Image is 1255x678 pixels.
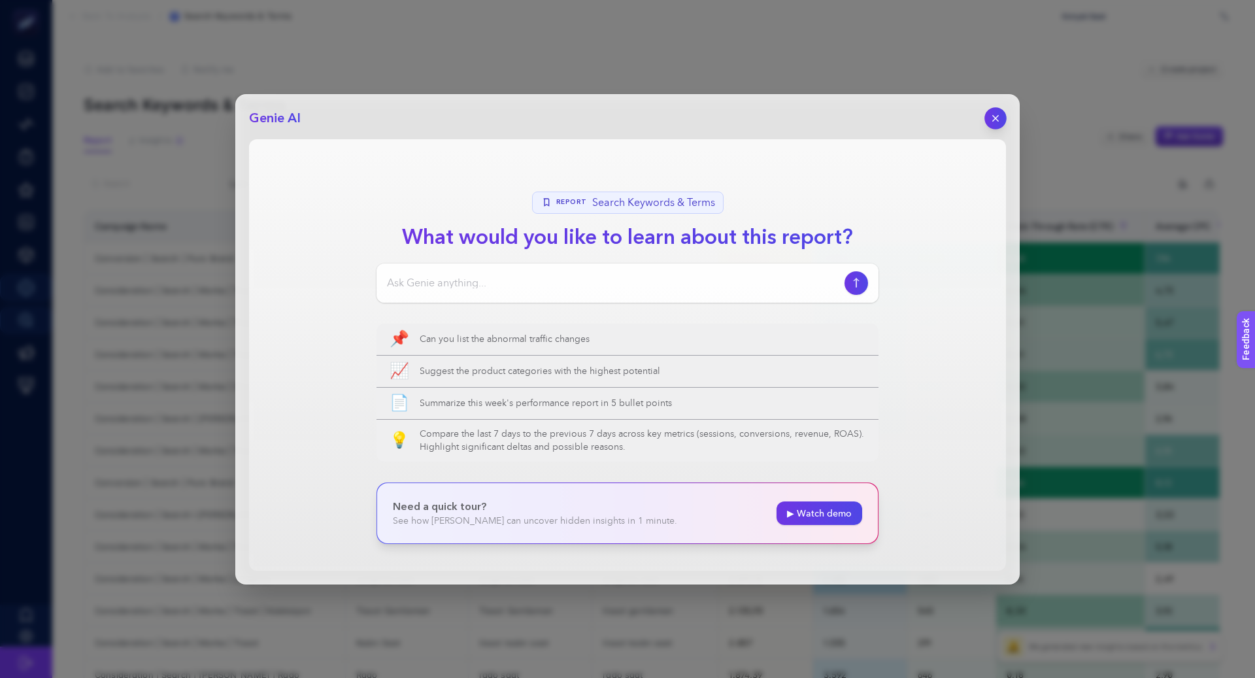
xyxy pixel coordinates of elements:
[390,331,409,347] span: 📌
[393,499,677,515] p: Need a quick tour?
[592,195,715,211] span: Search Keywords & Terms
[420,365,865,378] span: Suggest the product categories with the highest potential
[8,4,50,14] span: Feedback
[376,324,878,355] button: 📌Can you list the abnormal traffic changes
[390,364,409,379] span: 📈
[376,388,878,419] button: 📄Summarize this week's performance report in 5 bullet points
[387,275,839,291] input: Ask Genie anything...
[420,397,865,410] span: Summarize this week's performance report in 5 bullet points
[556,197,587,207] span: Report
[393,515,677,528] p: See how [PERSON_NAME] can uncover hidden insights in 1 minute.
[420,333,865,346] span: Can you list the abnormal traffic changes
[392,222,863,253] h1: What would you like to learn about this report?
[249,109,301,127] h2: Genie AI
[376,420,878,462] button: 💡Compare the last 7 days to the previous 7 days across key metrics (sessions, conversions, revenu...
[420,428,865,454] span: Compare the last 7 days to the previous 7 days across key metrics (sessions, conversions, revenue...
[390,433,409,449] span: 💡
[777,501,862,525] a: ▶ Watch demo
[376,356,878,387] button: 📈Suggest the product categories with the highest potential
[390,396,409,411] span: 📄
